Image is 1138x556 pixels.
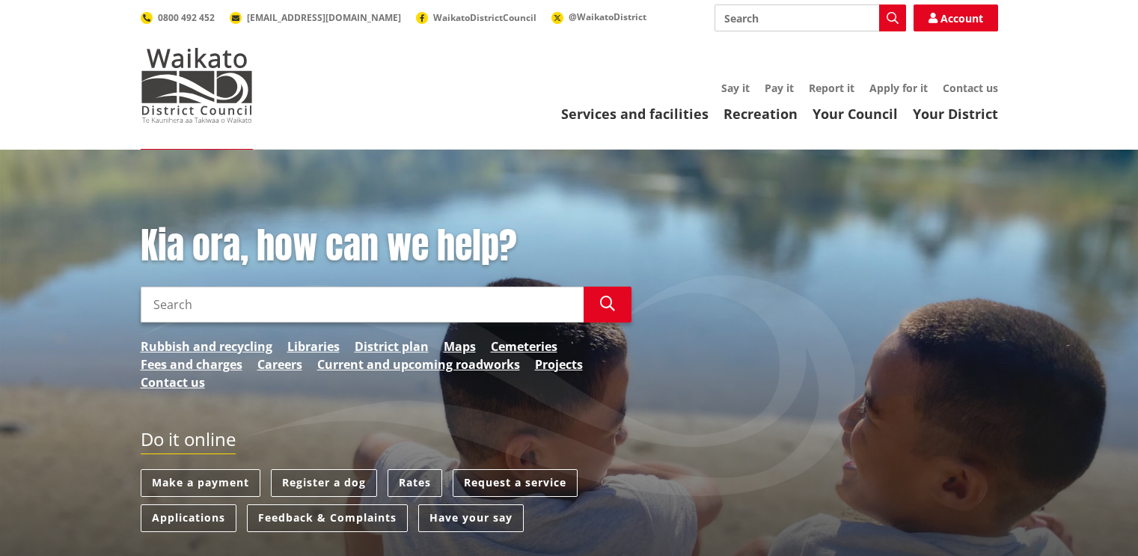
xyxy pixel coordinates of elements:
[355,337,429,355] a: District plan
[141,504,236,532] a: Applications
[317,355,520,373] a: Current and upcoming roadworks
[388,469,442,497] a: Rates
[257,355,302,373] a: Careers
[715,4,906,31] input: Search input
[230,11,401,24] a: [EMAIL_ADDRESS][DOMAIN_NAME]
[141,337,272,355] a: Rubbish and recycling
[551,10,646,23] a: @WaikatoDistrict
[809,81,854,95] a: Report it
[416,11,536,24] a: WaikatoDistrictCouncil
[724,105,798,123] a: Recreation
[141,287,584,323] input: Search input
[141,224,631,268] h1: Kia ora, how can we help?
[569,10,646,23] span: @WaikatoDistrict
[247,504,408,532] a: Feedback & Complaints
[869,81,928,95] a: Apply for it
[721,81,750,95] a: Say it
[141,429,236,455] h2: Do it online
[433,11,536,24] span: WaikatoDistrictCouncil
[943,81,998,95] a: Contact us
[444,337,476,355] a: Maps
[141,11,215,24] a: 0800 492 452
[561,105,709,123] a: Services and facilities
[141,355,242,373] a: Fees and charges
[418,504,524,532] a: Have your say
[453,469,578,497] a: Request a service
[765,81,794,95] a: Pay it
[141,469,260,497] a: Make a payment
[491,337,557,355] a: Cemeteries
[141,373,205,391] a: Contact us
[913,105,998,123] a: Your District
[813,105,898,123] a: Your Council
[535,355,583,373] a: Projects
[158,11,215,24] span: 0800 492 452
[271,469,377,497] a: Register a dog
[247,11,401,24] span: [EMAIL_ADDRESS][DOMAIN_NAME]
[141,48,253,123] img: Waikato District Council - Te Kaunihera aa Takiwaa o Waikato
[914,4,998,31] a: Account
[287,337,340,355] a: Libraries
